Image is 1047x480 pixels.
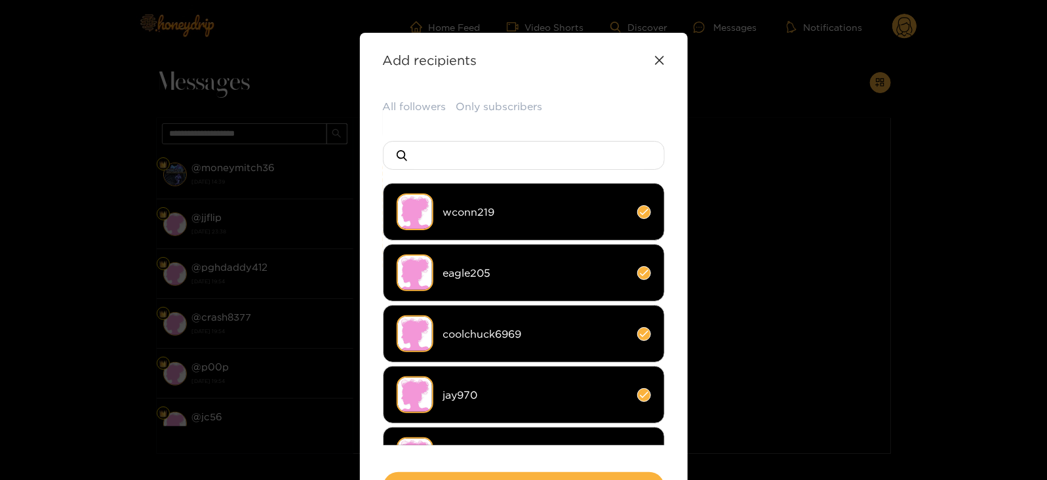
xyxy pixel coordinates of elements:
[397,254,433,291] img: no-avatar.png
[397,376,433,413] img: no-avatar.png
[397,315,433,352] img: no-avatar.png
[383,52,477,68] strong: Add recipients
[443,205,627,220] span: wconn219
[443,266,627,281] span: eagle205
[456,99,543,114] button: Only subscribers
[397,193,433,230] img: no-avatar.png
[397,437,433,474] img: no-avatar.png
[443,388,627,403] span: jay970
[443,327,627,342] span: coolchuck6969
[383,99,446,114] button: All followers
